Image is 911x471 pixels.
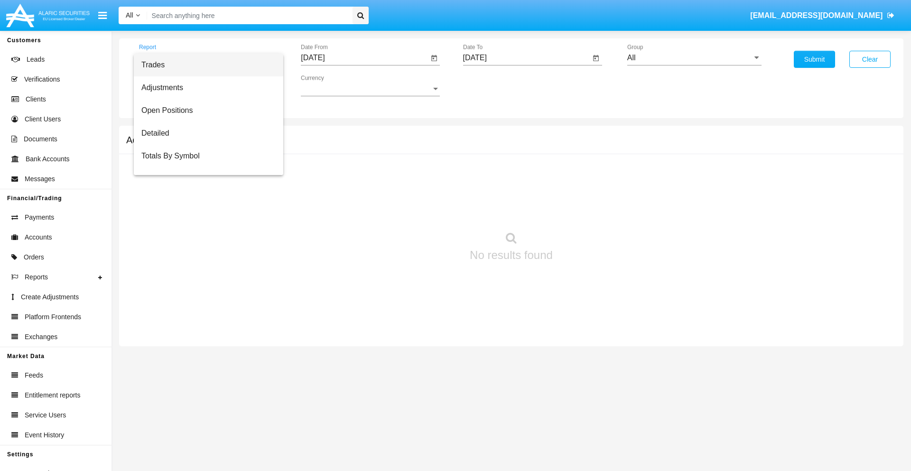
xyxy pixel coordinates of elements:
[141,76,276,99] span: Adjustments
[141,54,276,76] span: Trades
[141,99,276,122] span: Open Positions
[141,122,276,145] span: Detailed
[141,167,276,190] span: Totals By Date
[141,145,276,167] span: Totals By Symbol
